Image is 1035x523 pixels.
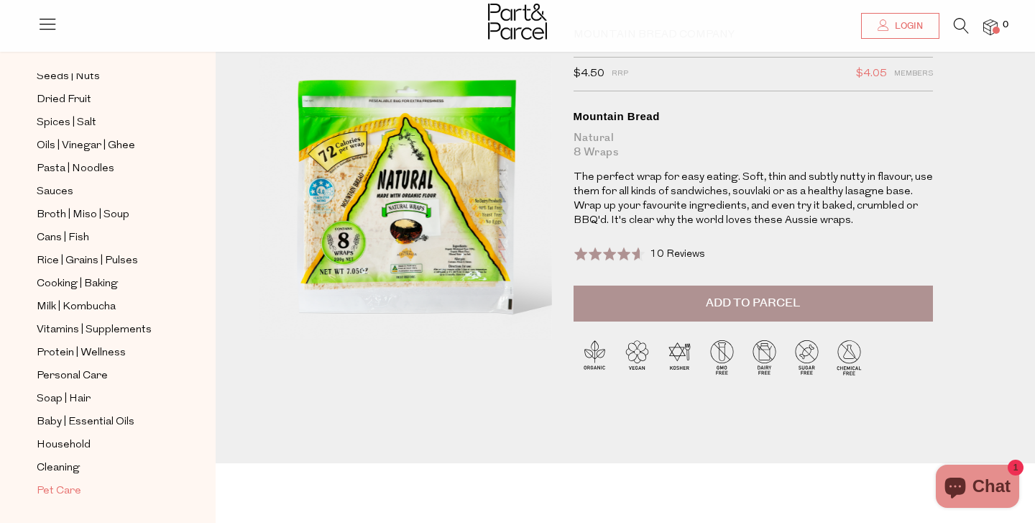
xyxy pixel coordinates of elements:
img: P_P-ICONS-Live_Bec_V11_Kosher.svg [658,336,701,378]
a: Rice | Grains | Pulses [37,252,167,270]
button: Add to Parcel [574,286,933,322]
span: Baby | Essential Oils [37,414,134,431]
span: Milk | Kombucha [37,299,116,316]
span: $4.05 [856,65,887,83]
img: P_P-ICONS-Live_Bec_V11_Chemical_Free.svg [828,336,870,378]
span: Broth | Miso | Soup [37,206,129,224]
a: Pasta | Noodles [37,160,167,178]
a: Milk | Kombucha [37,298,167,316]
img: P_P-ICONS-Live_Bec_V11_Dairy_Free.svg [743,336,786,378]
span: Rice | Grains | Pulses [37,253,138,270]
img: Mountain Bread [259,28,552,374]
img: P_P-ICONS-Live_Bec_V11_Sugar_Free.svg [786,336,828,378]
p: The perfect wrap for easy eating. Soft, thin and subtly nutty in flavour, use them for all kinds ... [574,170,933,228]
span: Pasta | Noodles [37,160,114,178]
span: $4.50 [574,65,604,83]
span: Add to Parcel [706,295,800,311]
span: Pet Care [37,483,81,500]
div: Natural 8 Wraps [574,131,933,160]
span: 0 [999,19,1012,32]
span: Dried Fruit [37,91,91,109]
a: Household [37,436,167,454]
span: 10 Reviews [650,249,705,260]
img: Part&Parcel [488,4,547,40]
span: Seeds | Nuts [37,68,100,86]
a: Login [861,13,939,39]
div: Mountain Bread [574,109,933,124]
span: Members [894,65,933,83]
a: Vitamins | Supplements [37,321,167,339]
img: P_P-ICONS-Live_Bec_V11_GMO_Free.svg [701,336,743,378]
a: Broth | Miso | Soup [37,206,167,224]
span: Household [37,437,91,454]
span: Login [891,20,923,32]
img: P_P-ICONS-Live_Bec_V11_Organic.svg [574,336,616,378]
a: Protein | Wellness [37,344,167,362]
a: Spices | Salt [37,114,167,132]
a: Dried Fruit [37,91,167,109]
span: Soap | Hair [37,391,91,408]
a: 0 [983,19,998,35]
a: Seeds | Nuts [37,68,167,86]
a: Sauces [37,183,167,201]
a: Cleaning [37,459,167,477]
span: Spices | Salt [37,114,96,132]
span: Cleaning [37,460,80,477]
span: Personal Care [37,368,108,385]
span: Sauces [37,183,73,201]
span: RRP [612,65,628,83]
a: Baby | Essential Oils [37,413,167,431]
a: Oils | Vinegar | Ghee [37,137,167,155]
img: P_P-ICONS-Live_Bec_V11_Vegan.svg [616,336,658,378]
span: Vitamins | Supplements [37,322,152,339]
a: Pet Care [37,482,167,500]
inbox-online-store-chat: Shopify online store chat [931,465,1023,511]
span: Cooking | Baking [37,276,118,293]
a: Cooking | Baking [37,275,167,293]
span: Cans | Fish [37,229,89,247]
a: Soap | Hair [37,390,167,408]
a: Cans | Fish [37,229,167,247]
span: Protein | Wellness [37,345,126,362]
span: Oils | Vinegar | Ghee [37,137,135,155]
a: Personal Care [37,367,167,385]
